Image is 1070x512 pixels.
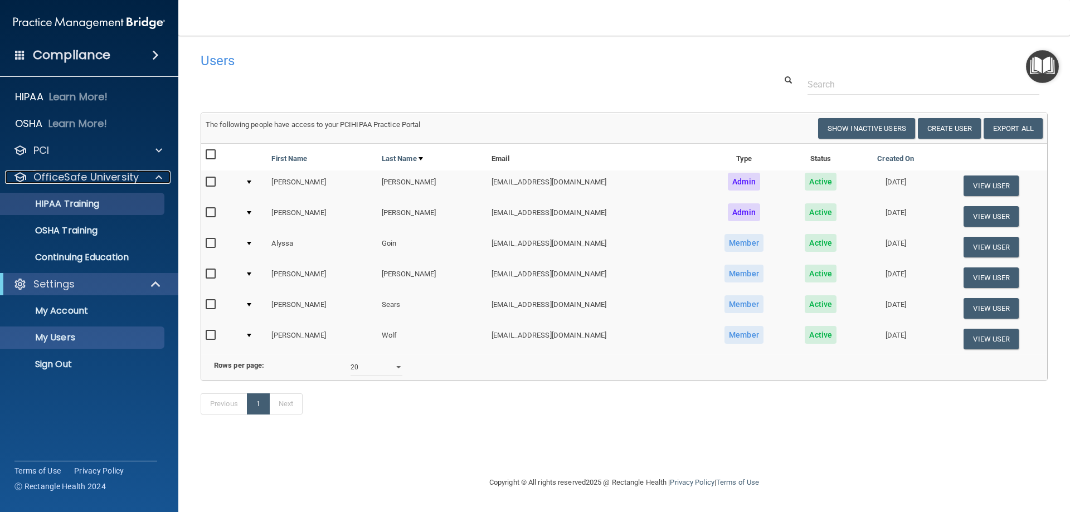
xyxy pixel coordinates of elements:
[33,170,139,184] p: OfficeSafe University
[1026,50,1059,83] button: Open Resource Center
[487,232,702,262] td: [EMAIL_ADDRESS][DOMAIN_NAME]
[856,293,936,324] td: [DATE]
[724,234,763,252] span: Member
[877,152,914,165] a: Created On
[33,47,110,63] h4: Compliance
[487,170,702,201] td: [EMAIL_ADDRESS][DOMAIN_NAME]
[964,175,1019,196] button: View User
[724,326,763,344] span: Member
[808,74,1039,95] input: Search
[7,198,99,209] p: HIPAA Training
[377,232,487,262] td: Goin
[724,265,763,282] span: Member
[805,203,836,221] span: Active
[33,277,75,291] p: Settings
[377,324,487,354] td: Wolf
[14,465,61,476] a: Terms of Use
[382,152,423,165] a: Last Name
[670,478,714,486] a: Privacy Policy
[7,332,159,343] p: My Users
[964,329,1019,349] button: View User
[856,232,936,262] td: [DATE]
[7,252,159,263] p: Continuing Education
[856,201,936,232] td: [DATE]
[786,144,856,170] th: Status
[48,117,108,130] p: Learn More!
[267,170,377,201] td: [PERSON_NAME]
[247,393,270,415] a: 1
[15,117,43,130] p: OSHA
[49,90,108,104] p: Learn More!
[271,152,307,165] a: First Name
[201,393,247,415] a: Previous
[13,277,162,291] a: Settings
[377,201,487,232] td: [PERSON_NAME]
[15,90,43,104] p: HIPAA
[728,173,760,191] span: Admin
[984,118,1043,139] a: Export All
[716,478,759,486] a: Terms of Use
[918,118,981,139] button: Create User
[377,170,487,201] td: [PERSON_NAME]
[267,201,377,232] td: [PERSON_NAME]
[13,170,162,184] a: OfficeSafe University
[206,120,421,129] span: The following people have access to your PCIHIPAA Practice Portal
[214,361,264,369] b: Rows per page:
[7,305,159,316] p: My Account
[487,324,702,354] td: [EMAIL_ADDRESS][DOMAIN_NAME]
[728,203,760,221] span: Admin
[7,359,159,370] p: Sign Out
[13,144,162,157] a: PCI
[269,393,303,415] a: Next
[13,12,165,34] img: PMB logo
[267,293,377,324] td: [PERSON_NAME]
[856,262,936,293] td: [DATE]
[267,262,377,293] td: [PERSON_NAME]
[856,170,936,201] td: [DATE]
[805,295,836,313] span: Active
[964,237,1019,257] button: View User
[964,298,1019,319] button: View User
[74,465,124,476] a: Privacy Policy
[964,267,1019,288] button: View User
[805,265,836,282] span: Active
[818,118,915,139] button: Show Inactive Users
[14,481,106,492] span: Ⓒ Rectangle Health 2024
[487,144,702,170] th: Email
[487,293,702,324] td: [EMAIL_ADDRESS][DOMAIN_NAME]
[377,262,487,293] td: [PERSON_NAME]
[724,295,763,313] span: Member
[7,225,98,236] p: OSHA Training
[487,262,702,293] td: [EMAIL_ADDRESS][DOMAIN_NAME]
[267,324,377,354] td: [PERSON_NAME]
[421,465,828,500] div: Copyright © All rights reserved 2025 @ Rectangle Health | |
[805,173,836,191] span: Active
[201,53,688,68] h4: Users
[856,324,936,354] td: [DATE]
[377,293,487,324] td: Sears
[487,201,702,232] td: [EMAIL_ADDRESS][DOMAIN_NAME]
[702,144,785,170] th: Type
[805,234,836,252] span: Active
[964,206,1019,227] button: View User
[267,232,377,262] td: Alyssa
[33,144,49,157] p: PCI
[805,326,836,344] span: Active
